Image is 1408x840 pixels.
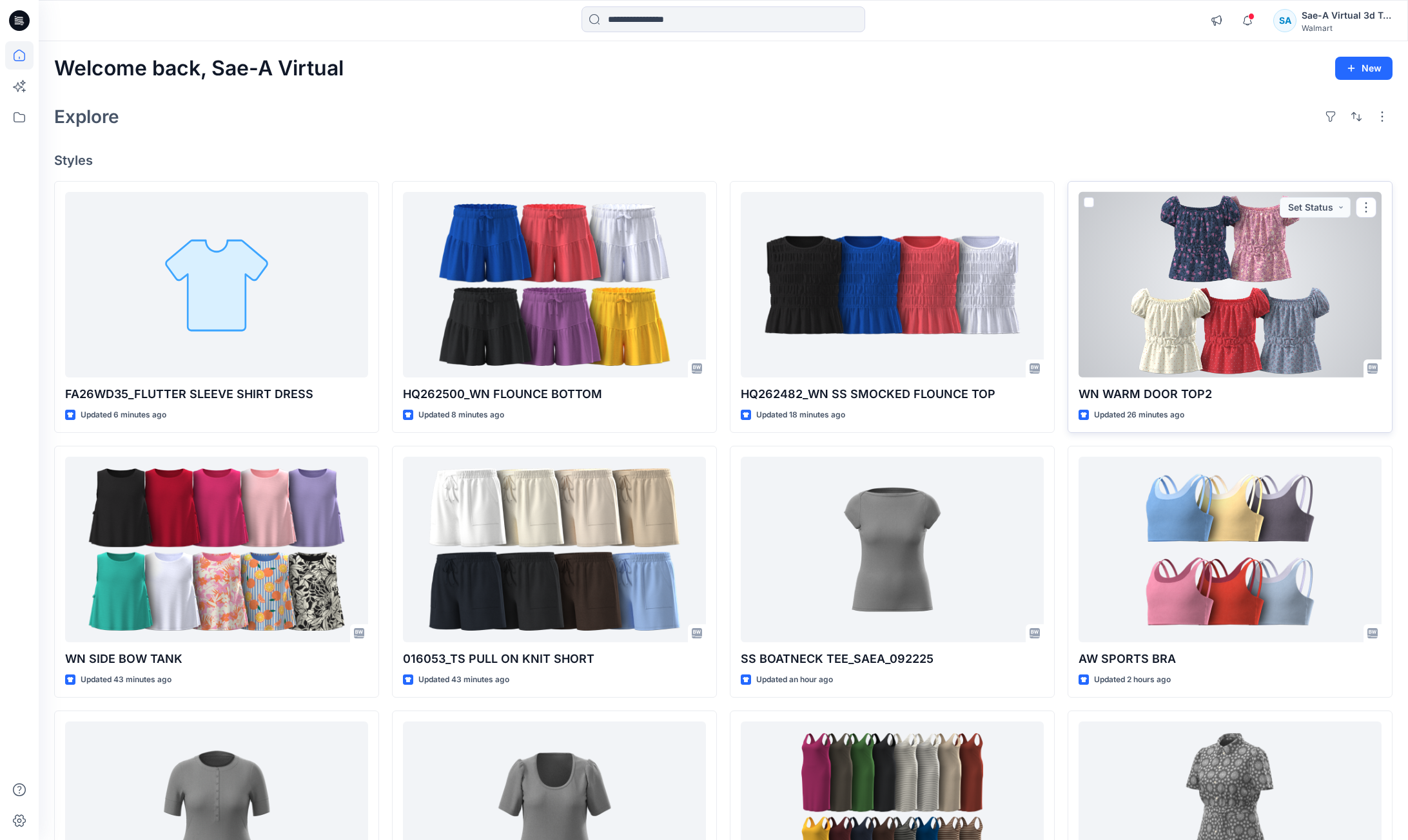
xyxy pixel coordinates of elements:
[81,673,171,687] p: Updated 43 minutes ago
[65,192,368,378] a: FA26WD35_FLUTTER SLEEVE SHIRT DRESS
[418,673,509,687] p: Updated 43 minutes ago
[54,57,344,81] h2: Welcome back, Sae-A Virtual
[1273,9,1296,32] div: SA
[65,385,368,403] p: FA26WD35_FLUTTER SLEEVE SHIRT DRESS
[756,408,845,422] p: Updated 18 minutes ago
[741,650,1044,668] p: SS BOATNECK TEE_SAEA_092225
[54,153,1393,168] h4: Styles
[403,192,706,378] a: HQ262500_WN FLOUNCE BOTTOM
[1079,385,1382,403] p: WN WARM DOOR TOP2
[1302,8,1392,23] div: Sae-A Virtual 3d Team
[65,457,368,643] a: WN SIDE BOW TANK
[741,385,1044,403] p: HQ262482_WN SS SMOCKED FLOUNCE TOP
[1079,650,1382,668] p: AW SPORTS BRA
[1079,192,1382,378] a: WN WARM DOOR TOP2
[1094,673,1171,687] p: Updated 2 hours ago
[403,650,706,668] p: 016053_TS PULL ON KNIT SHORT
[1335,57,1393,80] button: New
[1094,408,1184,422] p: Updated 26 minutes ago
[741,457,1044,643] a: SS BOATNECK TEE_SAEA_092225
[403,457,706,643] a: 016053_TS PULL ON KNIT SHORT
[65,650,368,668] p: WN SIDE BOW TANK
[741,192,1044,378] a: HQ262482_WN SS SMOCKED FLOUNCE TOP
[81,408,166,422] p: Updated 6 minutes ago
[756,673,833,687] p: Updated an hour ago
[418,408,504,422] p: Updated 8 minutes ago
[403,385,706,403] p: HQ262500_WN FLOUNCE BOTTOM
[1302,23,1392,33] div: Walmart
[1079,457,1382,643] a: AW SPORTS BRA
[54,106,119,127] h2: Explore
